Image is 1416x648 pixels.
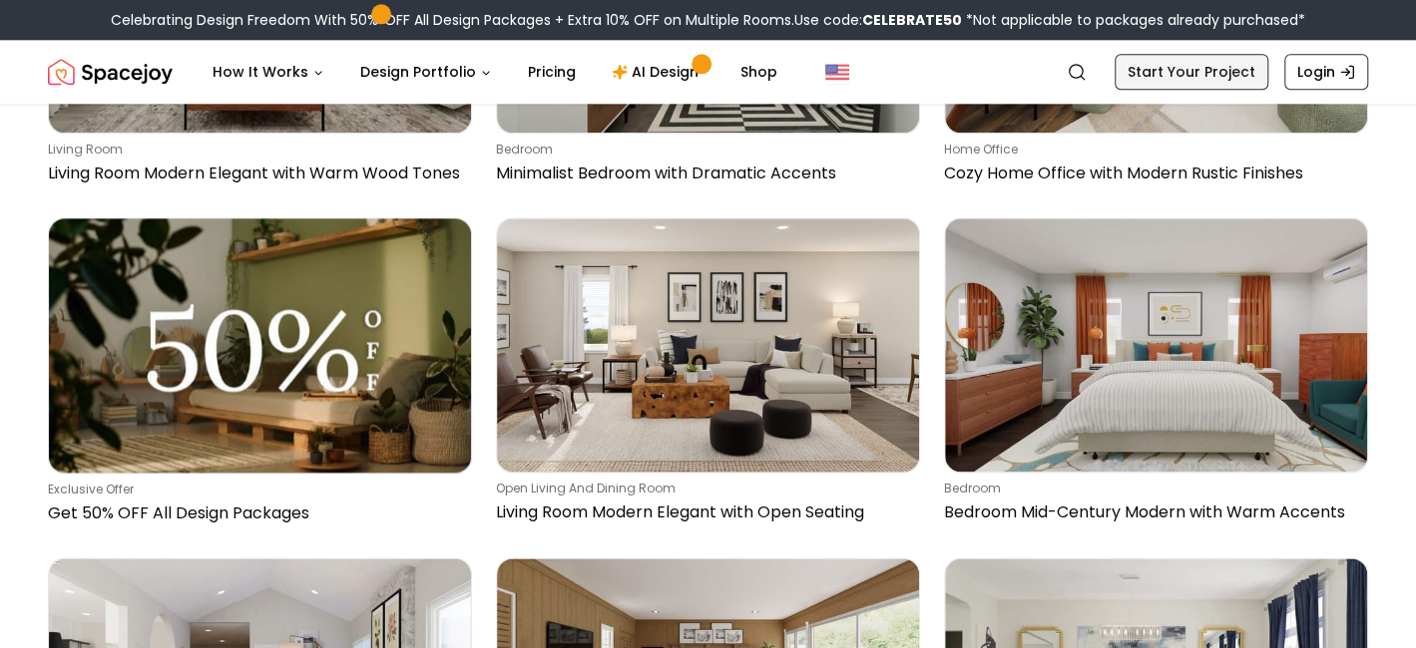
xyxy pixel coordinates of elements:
[197,52,340,92] button: How It Works
[945,218,1367,472] img: Bedroom Mid-Century Modern with Warm Accents
[944,142,1360,158] p: home office
[48,217,472,533] a: Get 50% OFF All Design PackagesExclusive OfferGet 50% OFF All Design Packages
[596,52,720,92] a: AI Design
[1284,54,1368,90] a: Login
[794,10,962,30] span: Use code:
[496,217,920,533] a: Living Room Modern Elegant with Open Seatingopen living and dining roomLiving Room Modern Elegant...
[944,162,1360,185] p: Cozy Home Office with Modern Rustic Finishes
[496,481,912,496] p: open living and dining room
[497,218,919,472] img: Living Room Modern Elegant with Open Seating
[48,52,173,92] a: Spacejoy
[496,162,912,185] p: Minimalist Bedroom with Dramatic Accents
[48,40,1368,104] nav: Global
[48,142,464,158] p: living room
[496,142,912,158] p: bedroom
[962,10,1305,30] span: *Not applicable to packages already purchased*
[944,500,1360,524] p: Bedroom Mid-Century Modern with Warm Accents
[111,10,1305,30] div: Celebrating Design Freedom With 50% OFF All Design Packages + Extra 10% OFF on Multiple Rooms.
[48,482,464,497] p: Exclusive Offer
[197,52,793,92] nav: Main
[1115,54,1268,90] a: Start Your Project
[496,500,912,524] p: Living Room Modern Elegant with Open Seating
[48,162,464,185] p: Living Room Modern Elegant with Warm Wood Tones
[49,218,471,473] img: Get 50% OFF All Design Packages
[944,217,1368,533] a: Bedroom Mid-Century Modern with Warm AccentsbedroomBedroom Mid-Century Modern with Warm Accents
[512,52,592,92] a: Pricing
[862,10,962,30] b: CELEBRATE50
[724,52,793,92] a: Shop
[48,52,173,92] img: Spacejoy Logo
[48,501,464,525] p: Get 50% OFF All Design Packages
[944,481,1360,496] p: bedroom
[825,60,849,84] img: United States
[344,52,508,92] button: Design Portfolio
